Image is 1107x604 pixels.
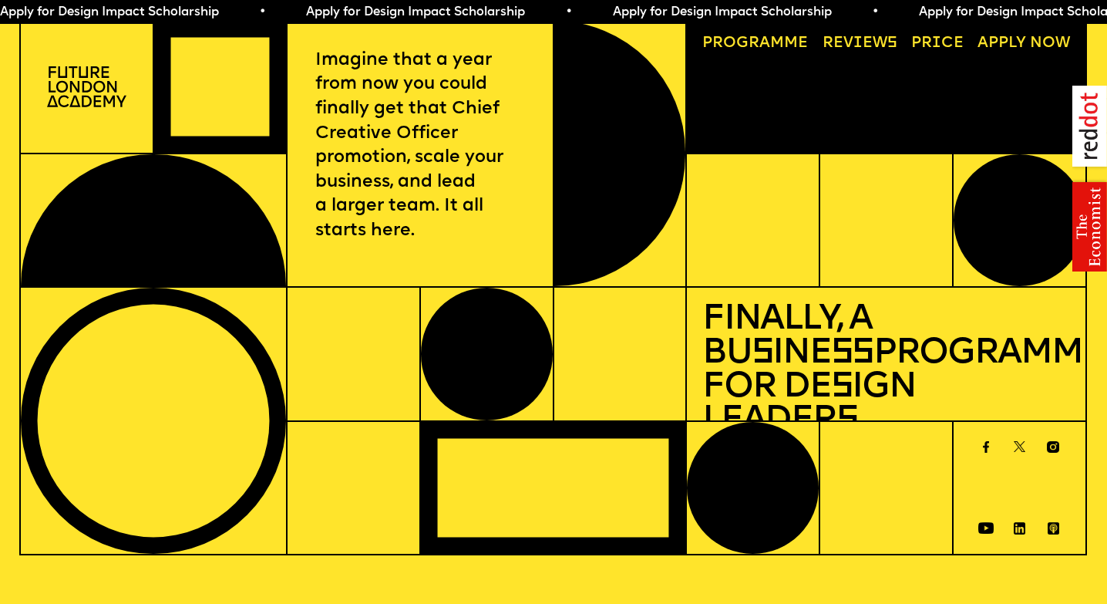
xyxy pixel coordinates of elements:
span: • [565,6,572,19]
span: s [836,403,858,438]
span: • [259,6,266,19]
h1: Finally, a Bu ine Programme for De ign Leader [702,303,1070,438]
p: Imagine that a year from now you could finally get that Chief Creative Officer promotion, scale y... [315,49,525,244]
span: s [752,336,773,371]
a: Programme [695,29,816,59]
span: A [977,35,988,51]
span: s [831,370,853,405]
a: Reviews [815,29,905,59]
span: ss [831,336,873,371]
span: a [759,35,770,51]
a: Price [903,29,971,59]
a: Apply now [970,29,1078,59]
span: • [872,6,879,19]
